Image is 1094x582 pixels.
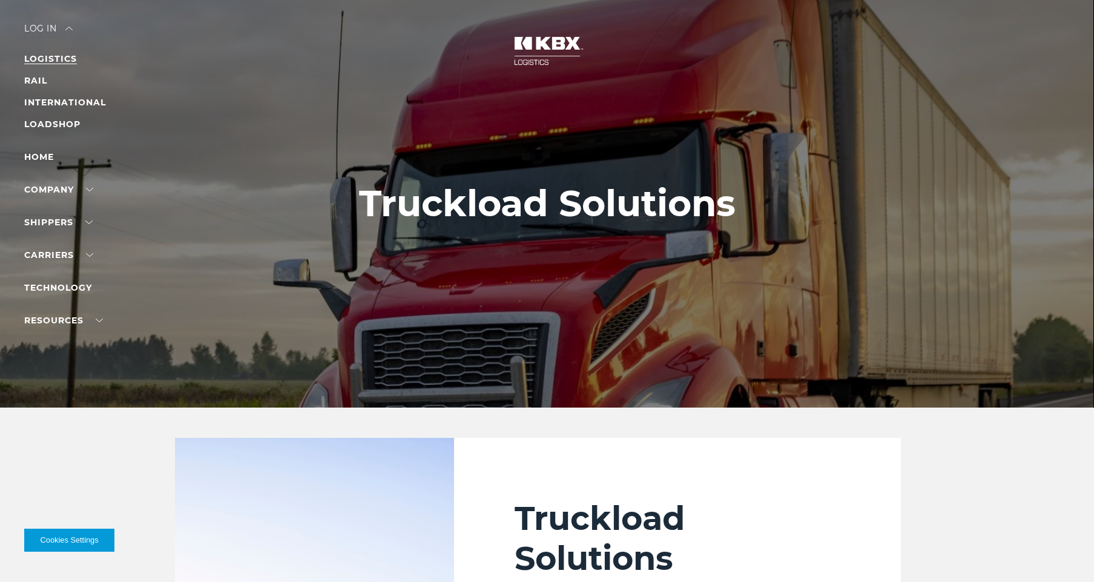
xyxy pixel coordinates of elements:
[65,27,73,30] img: arrow
[24,53,77,64] a: LOGISTICS
[24,217,93,228] a: SHIPPERS
[502,24,593,78] img: kbx logo
[24,184,93,195] a: Company
[24,24,73,42] div: Log in
[24,282,92,293] a: Technology
[24,151,54,162] a: Home
[24,529,114,552] button: Cookies Settings
[24,97,106,108] a: INTERNATIONAL
[24,315,103,326] a: RESOURCES
[24,119,81,130] a: LOADSHOP
[24,75,47,86] a: RAIL
[24,250,93,260] a: Carriers
[515,498,840,578] h2: Truckload Solutions
[359,183,736,224] h1: Truckload Solutions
